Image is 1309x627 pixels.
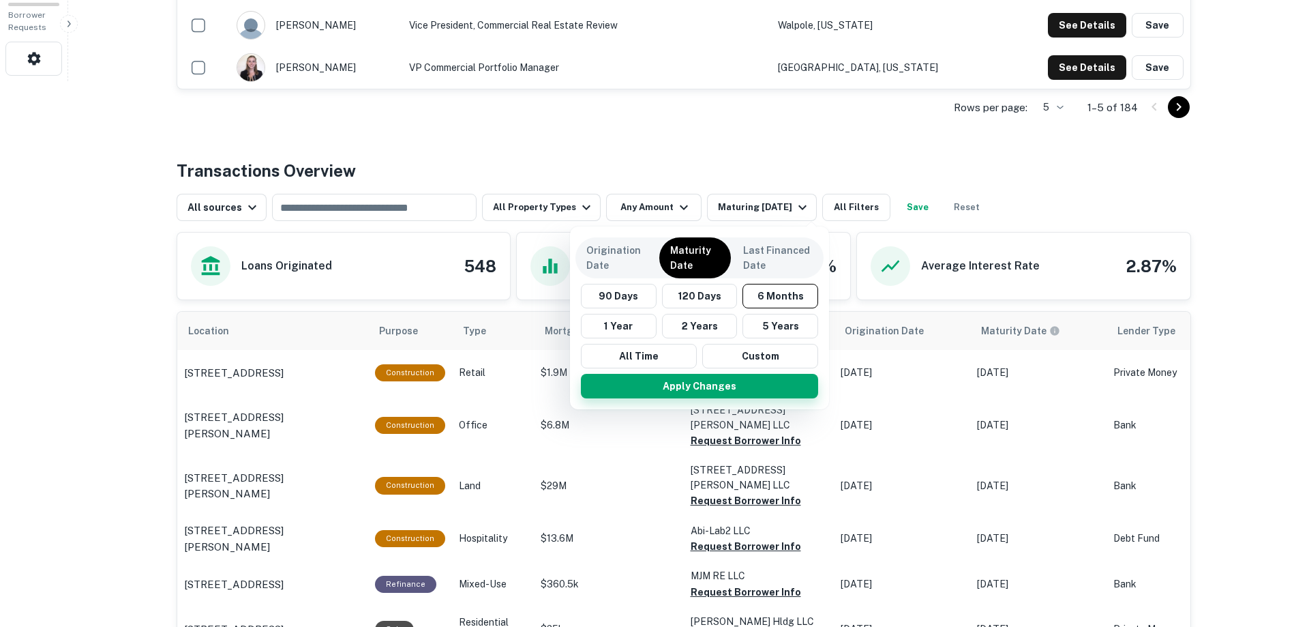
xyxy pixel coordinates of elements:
p: Maturity Date [670,243,720,273]
button: 120 Days [662,284,738,308]
button: 2 Years [662,314,738,338]
button: Apply Changes [581,374,818,398]
button: All Time [581,344,697,368]
p: Origination Date [586,243,647,273]
button: 5 Years [742,314,818,338]
button: Custom [702,344,818,368]
button: 90 Days [581,284,657,308]
button: 6 Months [742,284,818,308]
iframe: Chat Widget [1241,474,1309,540]
p: Last Financed Date [743,243,813,273]
button: 1 Year [581,314,657,338]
